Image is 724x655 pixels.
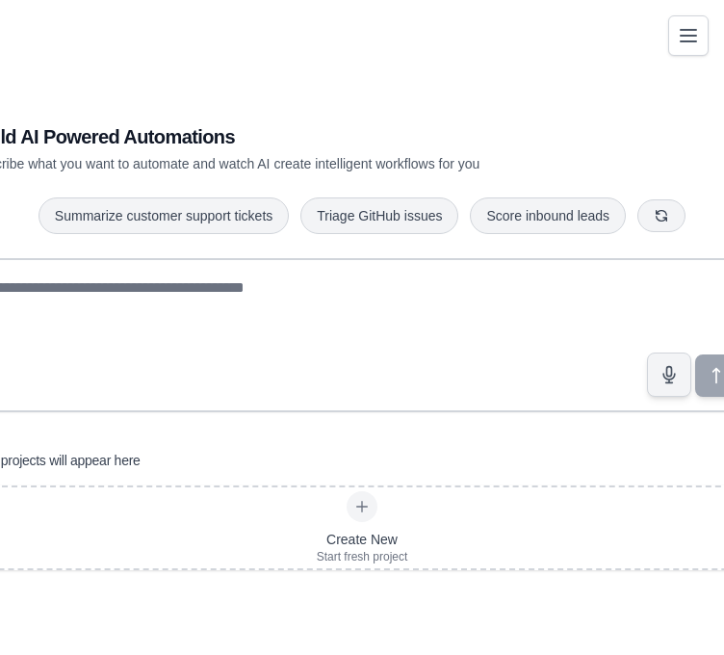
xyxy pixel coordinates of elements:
button: Summarize customer support tickets [39,197,289,234]
button: Triage GitHub issues [300,197,458,234]
button: Get new suggestions [637,199,685,232]
button: Toggle navigation [668,15,709,56]
button: Score inbound leads [470,197,626,234]
div: Start fresh project [317,549,408,564]
div: Create New [317,530,408,549]
iframe: Chat Widget [628,563,724,655]
button: Click to speak your automation idea [647,353,691,397]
